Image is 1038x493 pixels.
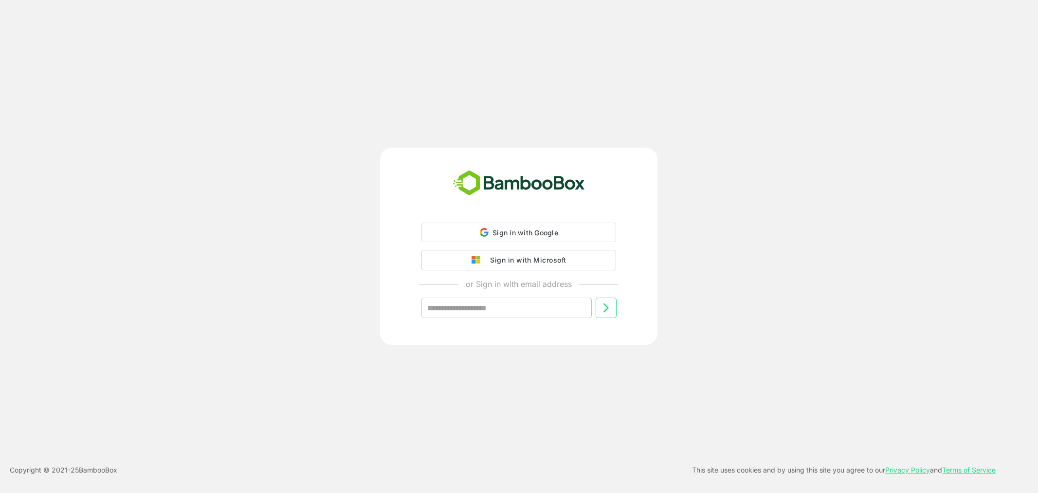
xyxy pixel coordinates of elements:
[472,256,485,265] img: google
[485,254,566,266] div: Sign in with Microsoft
[466,278,572,290] p: or Sign in with email address
[448,167,590,199] img: bamboobox
[10,464,117,476] p: Copyright © 2021- 25 BambooBox
[885,466,930,474] a: Privacy Policy
[692,464,996,476] p: This site uses cookies and by using this site you agree to our and
[421,223,616,242] div: Sign in with Google
[492,228,558,237] span: Sign in with Google
[421,250,616,270] button: Sign in with Microsoft
[942,466,996,474] a: Terms of Service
